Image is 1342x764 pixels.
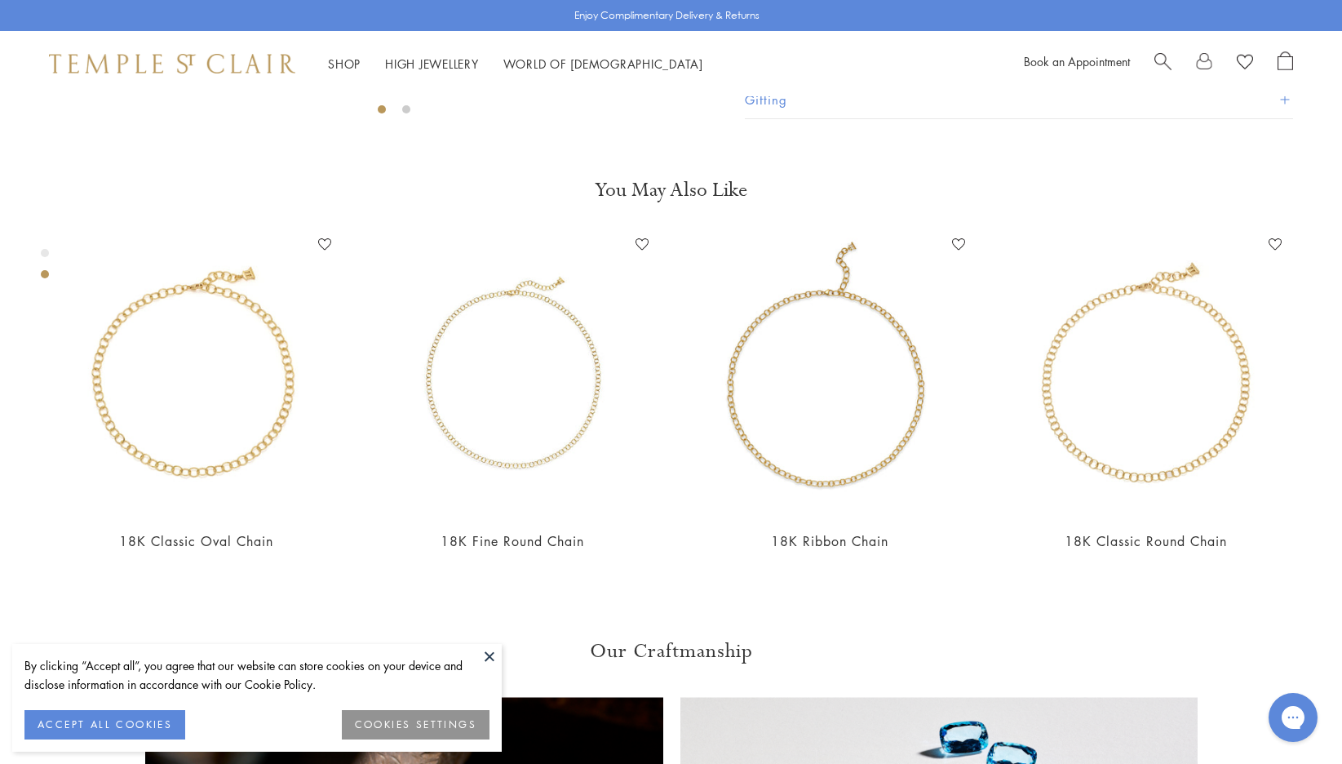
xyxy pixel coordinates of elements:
img: N88865-OV18 [54,232,338,516]
h3: Our Craftmanship [145,638,1198,664]
nav: Main navigation [328,54,703,74]
a: 18K Classic Oval Chain [119,532,273,550]
a: ShopShop [328,56,361,72]
h3: You May Also Like [65,177,1277,203]
a: 18K Classic Round Chain [1065,532,1227,550]
a: Open Shopping Bag [1278,51,1293,76]
iframe: Gorgias live chat messenger [1260,687,1326,748]
button: Gifting [745,82,1293,118]
img: Temple St. Clair [49,54,295,73]
a: View Wishlist [1237,51,1253,76]
a: World of [DEMOGRAPHIC_DATA]World of [DEMOGRAPHIC_DATA] [503,56,703,72]
a: High JewelleryHigh Jewellery [385,56,479,72]
img: N88853-RD18 [1004,232,1288,516]
a: 18K Fine Round Chain [441,532,584,550]
div: By clicking “Accept all”, you agree that our website can store cookies on your device and disclos... [24,656,489,694]
button: ACCEPT ALL COOKIES [24,710,185,740]
img: N88809-RIBBON18 [688,232,972,516]
a: Book an Appointment [1024,53,1130,69]
p: Enjoy Complimentary Delivery & Returns [574,7,760,24]
a: Search [1154,51,1171,76]
a: 18K Ribbon Chain [771,532,888,550]
button: COOKIES SETTINGS [342,710,489,740]
img: N88852-FN4RD18 [370,232,654,516]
